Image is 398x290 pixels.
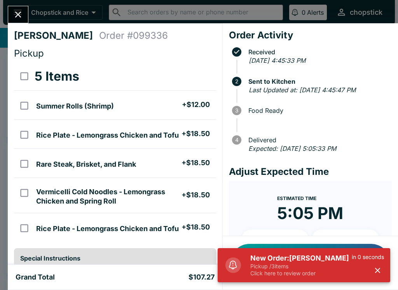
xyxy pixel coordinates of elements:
[249,86,356,94] em: Last Updated at: [DATE] 4:45:47 PM
[20,254,210,262] h6: Special Instructions
[16,273,55,282] h5: Grand Total
[235,107,238,114] text: 3
[189,273,215,282] h5: $107.27
[8,6,28,23] button: Close
[35,69,79,84] h3: 5 Items
[36,131,179,140] h5: Rice Plate - Lemongrass Chicken and Tofu
[244,78,392,85] span: Sent to Kitchen
[277,195,316,201] span: Estimated Time
[312,230,379,249] button: + 20
[250,270,352,277] p: Click here to review order
[182,100,210,109] h5: + $12.00
[235,78,238,85] text: 2
[241,230,309,249] button: + 10
[36,187,181,206] h5: Vermicelli Cold Noodles - Lemongrass Chicken and Spring Roll
[182,190,210,200] h5: + $18.50
[230,244,390,282] button: Notify Customer Food is Ready
[244,48,392,55] span: Received
[248,145,336,152] em: Expected: [DATE] 5:05:33 PM
[14,62,216,242] table: orders table
[244,136,392,143] span: Delivered
[36,224,179,233] h5: Rice Plate - Lemongrass Chicken and Tofu
[182,158,210,167] h5: + $18.50
[99,30,168,41] h4: Order # 099336
[182,223,210,232] h5: + $18.50
[250,254,352,263] h5: New Order: [PERSON_NAME]
[352,254,384,261] p: in 0 seconds
[182,129,210,138] h5: + $18.50
[249,57,305,64] em: [DATE] 4:45:33 PM
[36,102,114,111] h5: Summer Rolls (Shrimp)
[229,166,392,178] h4: Adjust Expected Time
[229,29,392,41] h4: Order Activity
[250,263,352,270] p: Pickup / 3 items
[14,30,99,41] h4: [PERSON_NAME]
[235,137,238,143] text: 4
[36,160,136,169] h5: Rare Steak, Brisket, and Flank
[277,203,343,223] time: 5:05 PM
[14,48,44,59] span: Pickup
[244,107,392,114] span: Food Ready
